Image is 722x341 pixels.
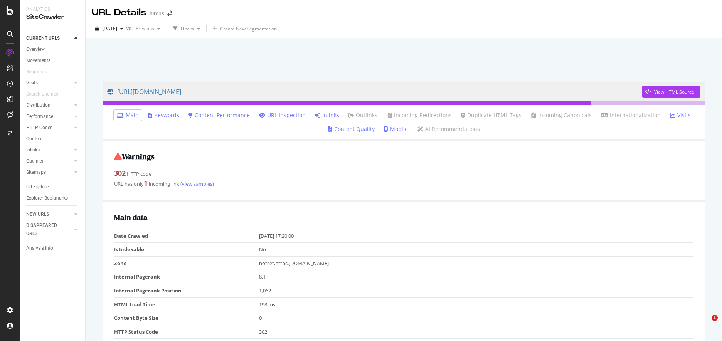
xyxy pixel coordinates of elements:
div: URL Details [92,6,146,19]
div: arrow-right-arrow-left [167,11,172,16]
div: View HTML Source [654,89,694,95]
td: 302 [259,325,693,339]
a: Movements [26,57,80,65]
div: CURRENT URLS [26,34,60,42]
a: Performance [26,113,72,121]
div: Filters [181,25,194,32]
span: 2025 Sep. 15th [102,25,117,32]
h2: Warnings [114,152,693,161]
div: Movements [26,57,50,65]
td: Zone [114,256,259,270]
div: Content [26,135,43,143]
span: 1 [712,315,718,321]
td: HTML Load Time [114,297,259,311]
a: Url Explorer [26,183,80,191]
div: Performance [26,113,53,121]
div: HTTP code [114,168,693,178]
a: Content [26,135,80,143]
div: Sitemaps [26,168,46,176]
div: Overview [26,45,45,54]
td: Is Indexable [114,243,259,257]
span: vs [126,25,133,31]
td: Internal Pagerank Position [114,284,259,297]
a: Content Performance [188,111,250,119]
div: Segments [26,68,47,76]
div: Visits [26,79,38,87]
button: [DATE] [92,22,126,35]
td: Date Crawled [114,229,259,243]
a: Internationalization [601,111,661,119]
div: Analytics [26,6,79,13]
a: Explorer Bookmarks [26,194,80,202]
a: HTTP Codes [26,124,72,132]
a: Main [117,111,139,119]
button: Create New Segmentation [210,22,280,35]
a: Inlinks [26,146,72,154]
button: View HTML Source [642,86,700,98]
td: notset,https,[DOMAIN_NAME] [259,256,693,270]
button: Filters [170,22,203,35]
a: Visits [26,79,72,87]
a: Overview [26,45,80,54]
a: Mobile [384,125,408,133]
span: Create New Segmentation [220,25,277,32]
div: DISAPPEARED URLS [26,222,65,238]
div: SiteCrawler [26,13,79,22]
td: 1,062 [259,284,693,297]
div: Inlinks [26,146,40,154]
div: Outlinks [26,157,43,165]
div: Distribution [26,101,50,109]
a: Incoming Redirections [387,111,452,119]
a: Search Engines [26,90,66,98]
td: 198 ms [259,297,693,311]
a: AI Recommendations [417,125,480,133]
td: No [259,243,693,257]
a: Outlinks [348,111,377,119]
div: HTTP Codes [26,124,52,132]
button: Previous [133,22,163,35]
a: Outlinks [26,157,72,165]
a: Keywords [148,111,179,119]
td: Internal Pagerank [114,270,259,284]
a: Incoming Canonicals [531,111,592,119]
a: URL Inspection [259,111,306,119]
a: Duplicate HTML Tags [461,111,522,119]
a: CURRENT URLS [26,34,72,42]
td: HTTP Status Code [114,325,259,339]
strong: 302 [114,168,126,178]
a: Content Quality [328,125,375,133]
a: (view samples) [179,180,214,187]
a: Analysis Info [26,244,80,252]
div: Url Explorer [26,183,50,191]
div: Search Engines [26,90,58,98]
a: DISAPPEARED URLS [26,222,72,238]
span: Previous [133,25,154,32]
a: Sitemaps [26,168,72,176]
a: Inlinks [315,111,339,119]
td: 0 [259,311,693,325]
div: Analysis Info [26,244,53,252]
a: Visits [670,111,691,119]
div: Explorer Bookmarks [26,194,68,202]
td: Content Byte Size [114,311,259,325]
div: URL has only incoming link [114,178,693,188]
td: 8.1 [259,270,693,284]
a: NEW URLS [26,210,72,218]
div: hircus [150,10,164,17]
strong: 1 [144,178,148,188]
td: [DATE] 17:20:00 [259,229,693,243]
h2: Main data [114,213,693,222]
a: Distribution [26,101,72,109]
a: Segments [26,68,55,76]
a: [URL][DOMAIN_NAME] [107,82,642,101]
iframe: Intercom live chat [696,315,714,333]
div: NEW URLS [26,210,49,218]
